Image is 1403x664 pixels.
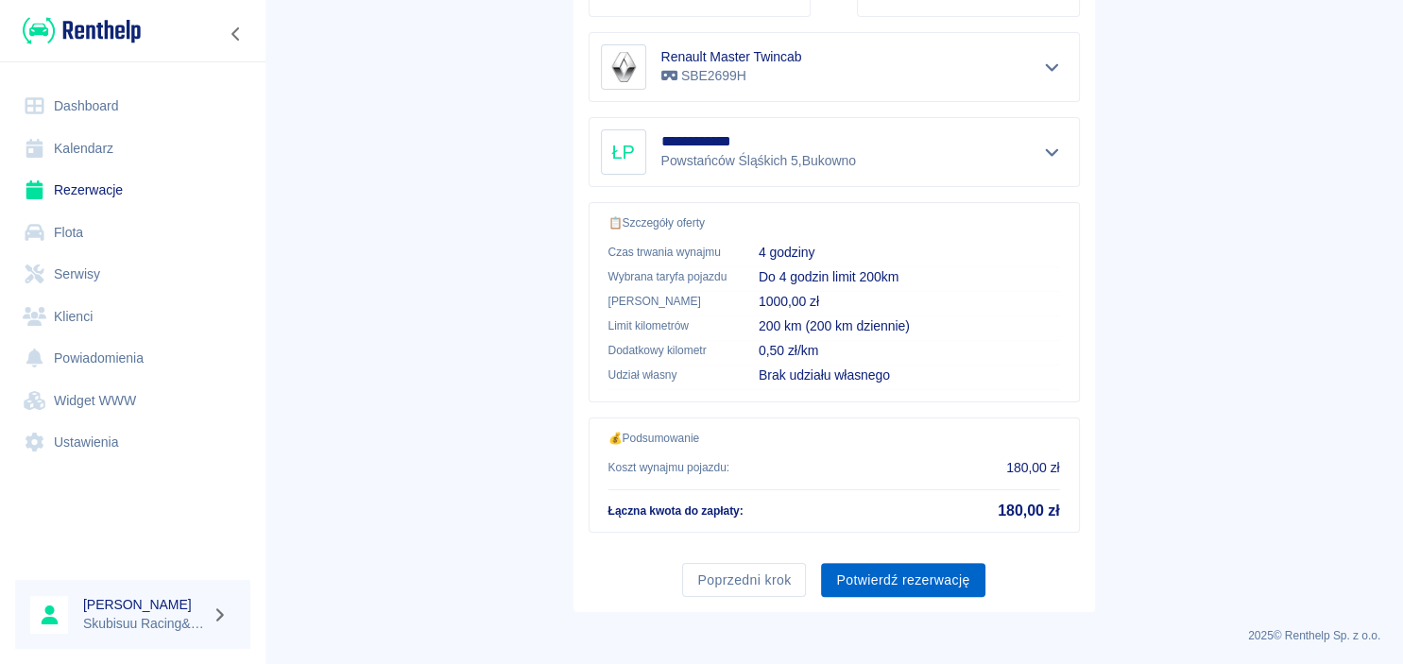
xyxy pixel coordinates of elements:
p: 2025 © Renthelp Sp. z o.o. [287,627,1380,644]
p: Do 4 godzin limit 200km [759,267,1060,287]
p: Dodatkowy kilometr [608,342,728,359]
p: 💰 Podsumowanie [608,430,1060,447]
p: 4 godziny [759,243,1060,263]
a: Kalendarz [15,128,250,170]
p: Koszt wynajmu pojazdu : [608,459,730,476]
p: 180,00 zł [1006,458,1059,478]
a: Powiadomienia [15,337,250,380]
button: Potwierdź rezerwację [821,563,984,598]
a: Flota [15,212,250,254]
p: SBE2699H [661,66,802,86]
a: Widget WWW [15,380,250,422]
a: Serwisy [15,253,250,296]
p: Skubisuu Racing&Rent [83,614,204,634]
button: Zwiń nawigację [222,22,250,46]
button: Pokaż szczegóły [1036,139,1068,165]
p: 📋 Szczegóły oferty [608,214,1060,231]
img: Renthelp logo [23,15,141,46]
a: Renthelp logo [15,15,141,46]
div: ŁP [601,129,646,175]
p: Wybrana taryfa pojazdu [608,268,728,285]
img: Image [605,48,642,86]
p: Udział własny [608,366,728,383]
p: Czas trwania wynajmu [608,244,728,261]
p: Limit kilometrów [608,317,728,334]
h5: 180,00 zł [998,502,1059,520]
h6: [PERSON_NAME] [83,595,204,614]
a: Klienci [15,296,250,338]
button: Poprzedni krok [682,563,806,598]
p: Łączna kwota do zapłaty : [608,502,744,519]
a: Rezerwacje [15,169,250,212]
p: 200 km (200 km dziennie) [759,316,1060,336]
p: Brak udziału własnego [759,366,1060,385]
p: Powstańców Śląśkich 5 , Bukowno [661,151,860,171]
button: Pokaż szczegóły [1036,54,1068,80]
a: Dashboard [15,85,250,128]
h6: Renault Master Twincab [661,47,802,66]
a: Ustawienia [15,421,250,464]
p: [PERSON_NAME] [608,293,728,310]
p: 0,50 zł/km [759,341,1060,361]
p: 1000,00 zł [759,292,1060,312]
